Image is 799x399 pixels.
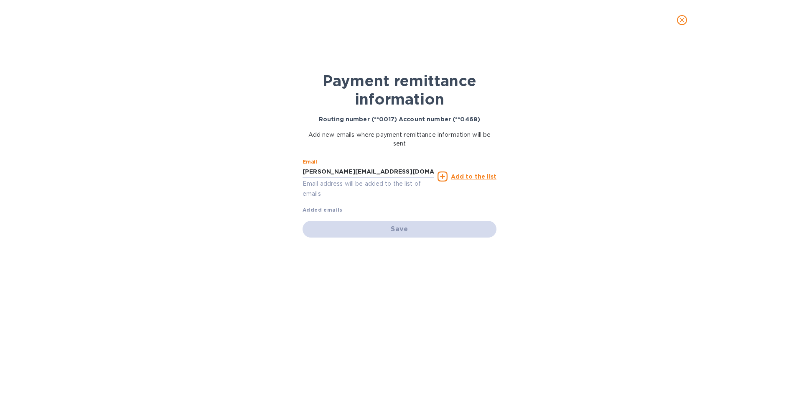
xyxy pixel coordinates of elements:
[303,159,317,164] label: Email
[303,179,434,198] p: Email address will be added to the list of emails
[319,116,480,123] b: Routing number (**0017) Account number (**0468)
[303,207,343,213] b: Added emails
[323,72,476,108] b: Payment remittance information
[303,130,496,148] p: Add new emails where payment remittance information will be sent
[451,173,496,180] u: Add to the list
[672,10,692,30] button: close
[303,166,434,178] input: Enter email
